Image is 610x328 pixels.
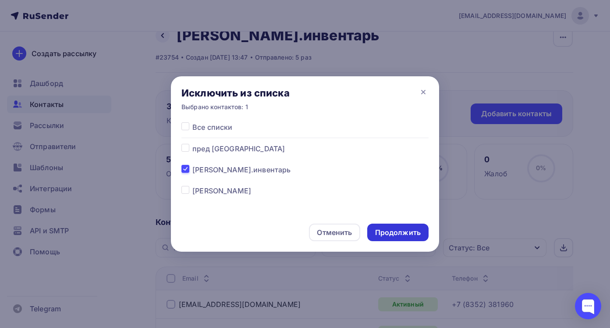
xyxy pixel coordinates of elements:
[192,164,291,175] span: [PERSON_NAME].инвентарь
[181,103,290,111] div: Выбрано контактов: 1
[192,185,251,196] span: [PERSON_NAME]
[192,122,232,132] span: Все списки
[192,143,285,154] span: пред [GEOGRAPHIC_DATA]
[181,87,290,99] div: Исключить из списка
[375,228,421,238] div: Продолжить
[317,227,352,238] div: Отменить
